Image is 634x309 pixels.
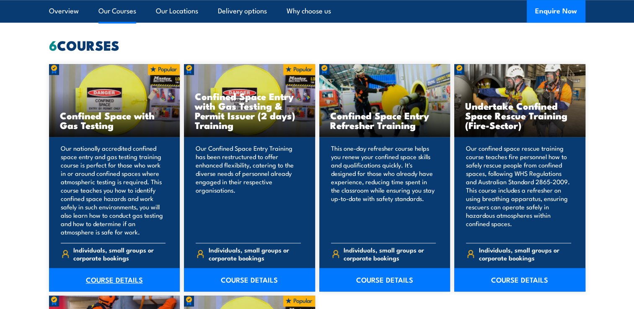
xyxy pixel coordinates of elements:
span: Individuals, small groups or corporate bookings [344,246,436,262]
a: COURSE DETAILS [454,268,585,291]
h3: Confined Space Entry Refresher Training [330,111,440,130]
h3: Undertake Confined Space Rescue Training (Fire-Sector) [465,101,574,130]
a: COURSE DETAILS [184,268,315,291]
h2: COURSES [49,39,585,51]
a: COURSE DETAILS [49,268,180,291]
span: Individuals, small groups or corporate bookings [73,246,166,262]
h3: Confined Space Entry with Gas Testing & Permit Issuer (2 days) Training [195,91,304,130]
p: Our Confined Space Entry Training has been restructured to offer enhanced flexibility, catering t... [196,144,301,236]
p: Our confined space rescue training course teaches fire personnel how to safely rescue people from... [466,144,571,236]
span: Individuals, small groups or corporate bookings [209,246,301,262]
strong: 6 [49,34,57,55]
p: This one-day refresher course helps you renew your confined space skills and qualifications quick... [331,144,436,236]
a: COURSE DETAILS [319,268,450,291]
h3: Confined Space with Gas Testing [60,111,169,130]
span: Individuals, small groups or corporate bookings [479,246,571,262]
p: Our nationally accredited confined space entry and gas testing training course is perfect for tho... [61,144,166,236]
